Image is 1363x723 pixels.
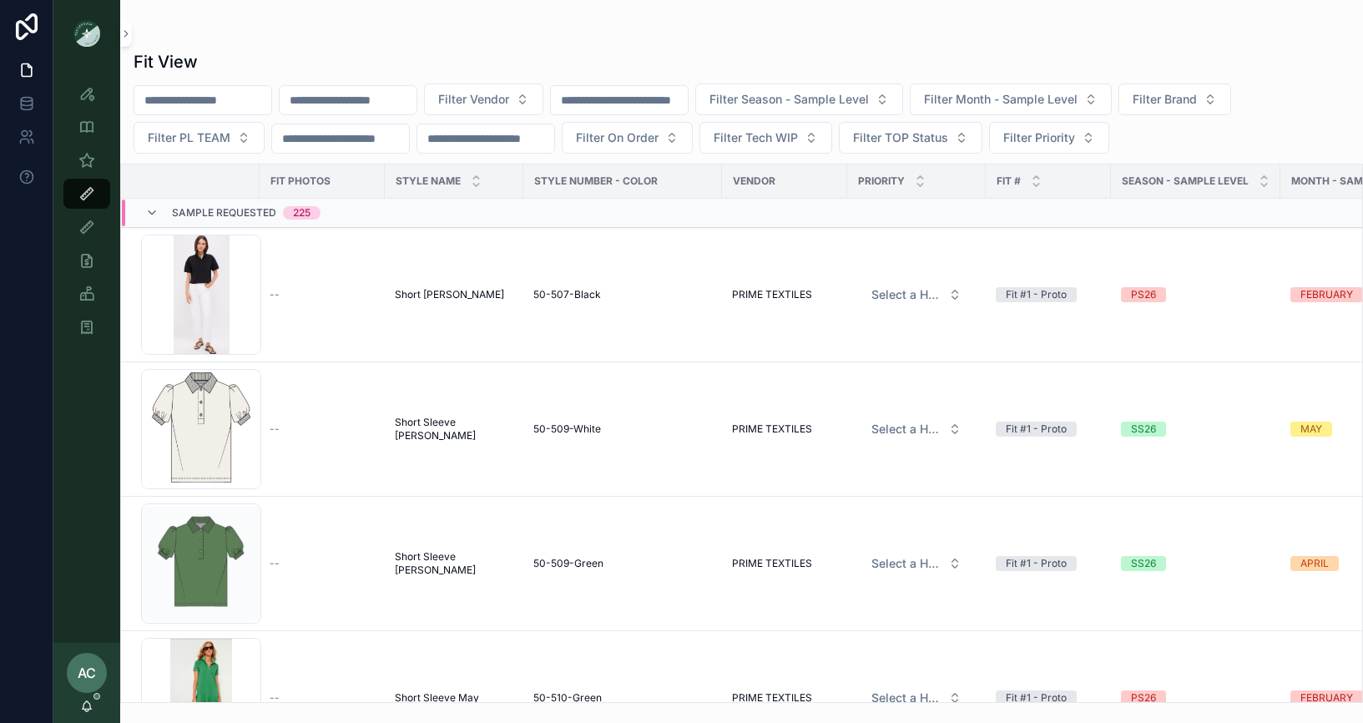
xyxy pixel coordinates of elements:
[732,557,837,570] a: PRIME TEXTILES
[857,548,976,579] a: Select Button
[1131,287,1156,302] div: PS26
[871,286,941,303] span: Select a HP FIT LEVEL
[732,691,812,705] span: PRIME TEXTILES
[732,288,812,301] span: PRIME TEXTILES
[858,414,975,444] button: Select Button
[438,91,509,108] span: Filter Vendor
[732,288,837,301] a: PRIME TEXTILES
[1122,174,1249,188] span: Season - Sample Level
[533,557,712,570] a: 50-509-Green
[732,422,812,436] span: PRIME TEXTILES
[270,422,280,436] span: --
[1006,287,1067,302] div: Fit #1 - Proto
[395,416,513,442] a: Short Sleeve [PERSON_NAME]
[533,422,601,436] span: 50-509-White
[53,67,120,364] div: scrollable content
[270,422,375,436] a: --
[910,83,1112,115] button: Select Button
[695,83,903,115] button: Select Button
[78,663,96,683] span: AC
[858,683,975,713] button: Select Button
[1118,83,1231,115] button: Select Button
[1300,422,1322,437] div: MAY
[270,174,331,188] span: Fit Photos
[270,691,280,705] span: --
[1121,690,1270,705] a: PS26
[576,129,659,146] span: Filter On Order
[533,288,601,301] span: 50-507-Black
[996,422,1101,437] a: Fit #1 - Proto
[714,129,798,146] span: Filter Tech WIP
[270,557,280,570] span: --
[395,288,513,301] a: Short [PERSON_NAME]
[871,690,941,706] span: Select a HP FIT LEVEL
[871,555,941,572] span: Select a HP FIT LEVEL
[134,122,265,154] button: Select Button
[533,557,603,570] span: 50-509-Green
[73,20,100,47] img: App logo
[1131,556,1156,571] div: SS26
[857,682,976,714] a: Select Button
[853,129,948,146] span: Filter TOP Status
[858,280,975,310] button: Select Button
[1133,91,1197,108] span: Filter Brand
[1003,129,1075,146] span: Filter Priority
[148,129,230,146] span: Filter PL TEAM
[424,83,543,115] button: Select Button
[533,422,712,436] a: 50-509-White
[1300,556,1329,571] div: APRIL
[732,557,812,570] span: PRIME TEXTILES
[395,691,513,705] a: Short Sleeve May
[996,287,1101,302] a: Fit #1 - Proto
[732,422,837,436] a: PRIME TEXTILES
[270,557,375,570] a: --
[1121,422,1270,437] a: SS26
[996,556,1101,571] a: Fit #1 - Proto
[134,50,198,73] h1: Fit View
[1300,690,1353,705] div: FEBRUARY
[732,691,837,705] a: PRIME TEXTILES
[1131,422,1156,437] div: SS26
[270,288,375,301] a: --
[395,550,513,577] a: Short Sleeve [PERSON_NAME]
[871,421,941,437] span: Select a HP FIT LEVEL
[839,122,982,154] button: Select Button
[858,174,905,188] span: PRIORITY
[924,91,1078,108] span: Filter Month - Sample Level
[1121,556,1270,571] a: SS26
[533,691,712,705] a: 50-510-Green
[293,206,310,220] div: 225
[395,691,479,705] span: Short Sleeve May
[172,206,276,220] span: Sample Requested
[709,91,869,108] span: Filter Season - Sample Level
[1006,556,1067,571] div: Fit #1 - Proto
[989,122,1109,154] button: Select Button
[1121,287,1270,302] a: PS26
[396,174,461,188] span: STYLE NAME
[562,122,693,154] button: Select Button
[858,549,975,579] button: Select Button
[533,691,602,705] span: 50-510-Green
[270,288,280,301] span: --
[997,174,1021,188] span: Fit #
[533,288,712,301] a: 50-507-Black
[534,174,658,188] span: Style Number - Color
[1131,690,1156,705] div: PS26
[270,691,375,705] a: --
[857,279,976,311] a: Select Button
[857,413,976,445] a: Select Button
[733,174,775,188] span: Vendor
[395,288,504,301] span: Short [PERSON_NAME]
[699,122,832,154] button: Select Button
[1006,422,1067,437] div: Fit #1 - Proto
[1006,690,1067,705] div: Fit #1 - Proto
[1300,287,1353,302] div: FEBRUARY
[996,690,1101,705] a: Fit #1 - Proto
